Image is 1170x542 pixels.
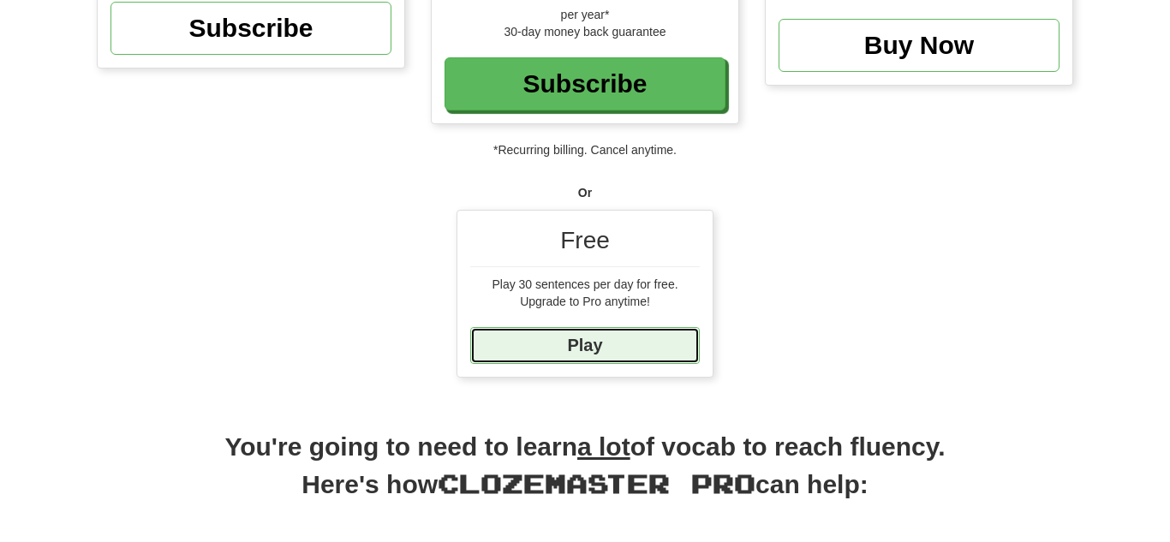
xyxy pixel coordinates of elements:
span: Clozemaster Pro [438,468,755,498]
strong: Or [578,186,592,200]
div: Play 30 sentences per day for free. [470,276,700,293]
a: Subscribe [445,57,725,110]
div: 30-day money back guarantee [445,23,725,40]
div: Upgrade to Pro anytime! [470,293,700,310]
u: a lot [577,432,630,461]
a: Play [470,327,700,364]
div: per year* [445,6,725,23]
div: Free [470,223,700,267]
a: Subscribe [110,2,391,55]
a: Buy Now [779,19,1060,72]
h2: You're going to need to learn of vocab to reach fluency. Here's how can help: [97,429,1073,521]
